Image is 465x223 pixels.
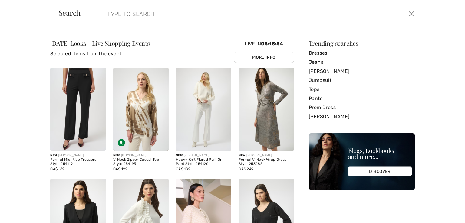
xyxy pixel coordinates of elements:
[309,133,415,190] img: Blogs, Lookbooks and more...
[239,153,294,158] div: [PERSON_NAME]
[309,76,415,85] a: Jumpsuit
[176,158,231,166] div: Heavy Knit Flared Pull-On Pant Style 254120
[234,52,294,63] a: More Info
[50,153,106,158] div: [PERSON_NAME]
[239,68,294,151] img: Formal V-Neck Wrap Dress Style 253285. Beige/multi
[113,68,169,151] img: V-Neck Zipper Casual Top Style 254193. Beige/Off White
[59,9,81,16] span: Search
[176,154,183,157] span: New
[261,41,283,47] span: 05:15:54
[309,40,415,46] div: Trending searches
[309,67,415,76] a: [PERSON_NAME]
[13,4,26,10] span: Chat
[309,94,415,103] a: Pants
[113,153,169,158] div: [PERSON_NAME]
[176,68,231,151] img: Heavy Knit Flared Pull-On Pant Style 254120. Vanilla 30
[113,158,169,166] div: V-Neck Zipper Casual Top Style 254193
[309,112,415,121] a: [PERSON_NAME]
[309,103,415,112] a: Prom Dress
[309,49,415,58] a: Dresses
[103,5,331,23] input: TYPE TO SEARCH
[239,167,253,171] span: CA$ 249
[239,154,245,157] span: New
[348,167,412,176] div: DISCOVER
[50,39,150,47] span: [DATE] Looks - Live Shopping Events
[113,167,127,171] span: CA$ 199
[50,167,64,171] span: CA$ 169
[309,85,415,94] a: Tops
[176,167,190,171] span: CA$ 189
[50,68,106,151] img: Formal Mid-Rise Trousers Style 254119. Black
[348,147,412,160] div: Blogs, Lookbooks and more...
[50,50,150,57] p: Selected items from the event.
[309,58,415,67] a: Jeans
[407,9,416,19] button: Close
[234,40,294,63] div: Live In
[239,158,294,166] div: Formal V-Neck Wrap Dress Style 253285
[50,154,57,157] span: New
[118,139,125,146] img: Sustainable Fabric
[113,154,120,157] span: New
[176,153,231,158] div: [PERSON_NAME]
[50,158,106,166] div: Formal Mid-Rise Trousers Style 254119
